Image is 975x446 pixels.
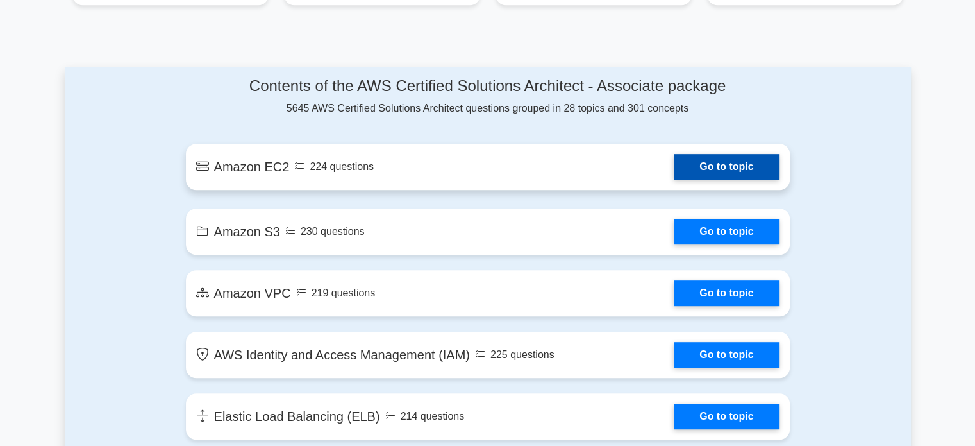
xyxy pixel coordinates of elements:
a: Go to topic [674,154,779,180]
a: Go to topic [674,280,779,306]
a: Go to topic [674,404,779,429]
a: Go to topic [674,219,779,244]
h4: Contents of the AWS Certified Solutions Architect - Associate package [186,77,790,96]
div: 5645 AWS Certified Solutions Architect questions grouped in 28 topics and 301 concepts [186,77,790,116]
a: Go to topic [674,342,779,368]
